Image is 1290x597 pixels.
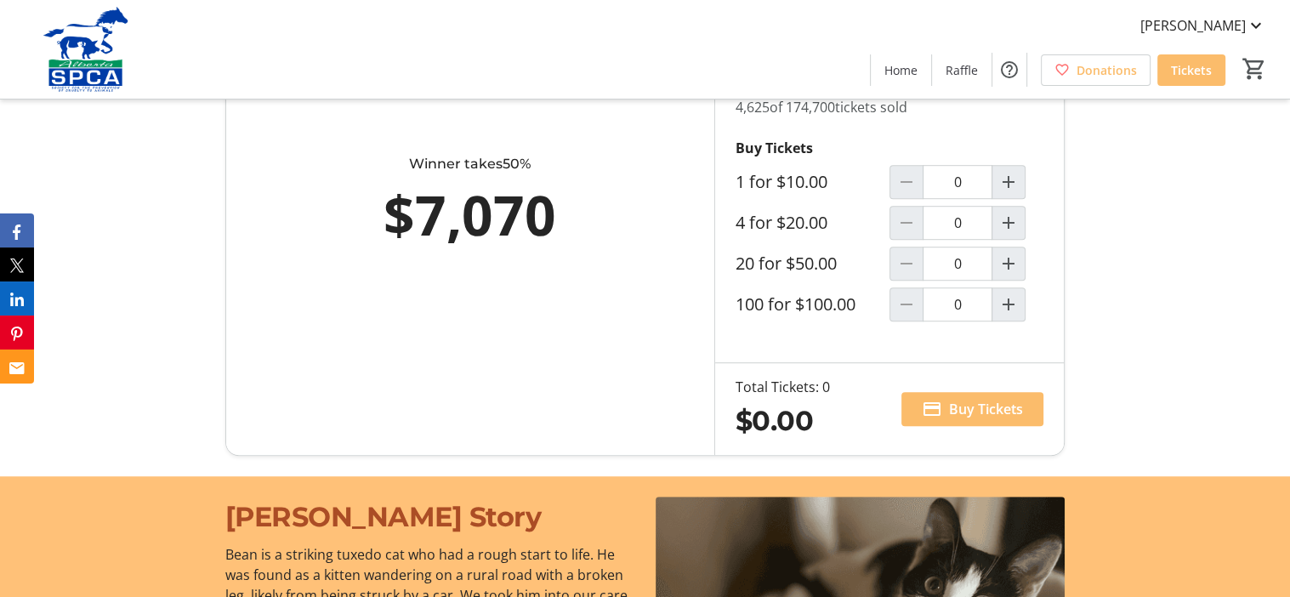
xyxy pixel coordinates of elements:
span: [PERSON_NAME] Story [225,500,542,533]
div: Winner takes [301,154,639,174]
span: Donations [1077,61,1137,79]
button: [PERSON_NAME] [1127,12,1280,39]
label: 1 for $10.00 [736,172,827,192]
span: Raffle [946,61,978,79]
span: 50% [503,156,531,172]
p: 4,625 tickets sold [736,97,1044,117]
img: Alberta SPCA's Logo [10,7,162,92]
button: Increment by one [992,247,1025,280]
div: $0.00 [736,401,830,441]
span: of 174,700 [770,98,835,117]
span: Home [884,61,918,79]
button: Increment by one [992,166,1025,198]
a: Tickets [1157,54,1225,86]
div: $7,070 [301,174,639,256]
a: Donations [1041,54,1151,86]
button: Buy Tickets [901,392,1043,426]
button: Cart [1239,54,1270,84]
a: Raffle [932,54,992,86]
span: Buy Tickets [949,399,1023,419]
button: Help [992,53,1026,87]
a: Home [871,54,931,86]
button: Increment by one [992,288,1025,321]
span: [PERSON_NAME] [1140,15,1246,36]
label: 4 for $20.00 [736,213,827,233]
label: 20 for $50.00 [736,253,837,274]
div: Total Tickets: 0 [736,377,830,397]
button: Increment by one [992,207,1025,239]
span: Tickets [1171,61,1212,79]
strong: Buy Tickets [736,139,813,157]
label: 100 for $100.00 [736,294,855,315]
